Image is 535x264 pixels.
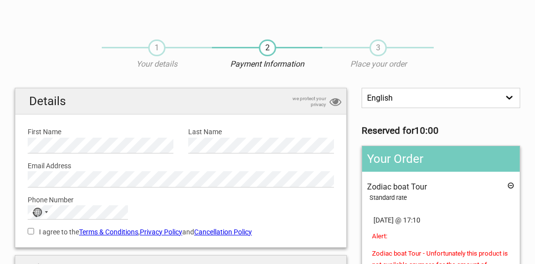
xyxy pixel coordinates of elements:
[277,96,326,108] span: we protect your privacy
[102,59,212,70] p: Your details
[259,39,276,56] span: 2
[194,228,252,236] a: Cancellation Policy
[28,206,53,219] button: Selected country
[362,125,520,136] h3: Reserved for
[188,126,334,137] label: Last Name
[140,228,182,236] a: Privacy Policy
[28,226,334,237] label: I agree to the , and
[362,146,520,172] h2: Your Order
[148,39,165,56] span: 1
[28,160,334,171] label: Email Address
[79,228,138,236] a: Terms & Conditions
[15,88,346,114] h2: Details
[212,59,323,70] p: Payment Information
[367,182,427,191] span: Zodiac boat Tour
[329,96,341,109] i: privacy protection
[370,192,515,203] div: Standard rate
[28,126,173,137] label: First Name
[28,194,334,205] label: Phone Number
[414,125,439,136] strong: 10:00
[323,59,434,70] p: Place your order
[370,39,387,56] span: 3
[367,215,515,226] span: [DATE] @ 17:10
